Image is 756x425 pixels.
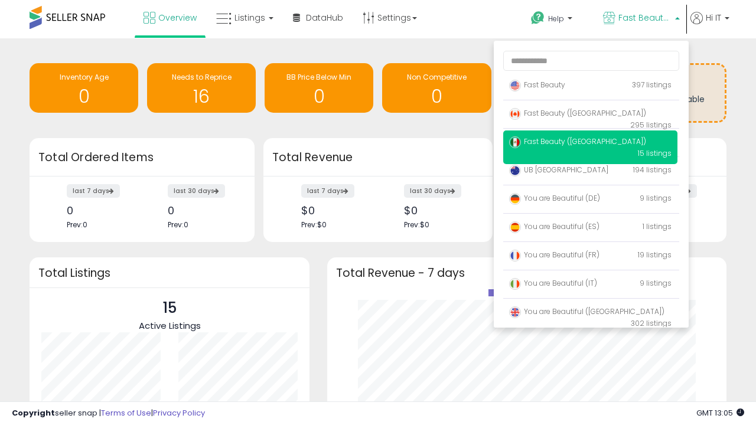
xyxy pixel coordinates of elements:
span: Fast Beauty [509,80,565,90]
span: You are Beautiful (ES) [509,221,599,231]
span: 9 listings [640,278,672,288]
img: uk.png [509,306,521,318]
a: Terms of Use [101,407,151,419]
div: 0 [67,204,133,217]
label: last 7 days [67,184,120,198]
img: usa.png [509,80,521,91]
span: 19 listings [638,250,672,260]
div: 0 [168,204,234,217]
span: 15 listings [638,148,672,158]
p: 15 [139,297,201,319]
h1: 0 [271,87,367,106]
span: Active Listings [139,319,201,332]
a: Non Competitive 0 [382,63,491,113]
img: mexico.png [509,136,521,148]
img: australia.png [509,165,521,176]
h1: 0 [388,87,485,106]
i: Get Help [530,11,545,25]
span: 1 listings [643,221,672,231]
span: Overview [158,12,197,24]
a: Needs to Reprice 16 [147,63,256,113]
span: Fast Beauty ([GEOGRAPHIC_DATA]) [618,12,672,24]
h3: Total Listings [38,269,301,277]
a: Help [522,2,592,38]
a: BB Price Below Min 0 [265,63,373,113]
span: Needs to Reprice [172,72,232,82]
span: Hi IT [706,12,721,24]
span: Listings [234,12,265,24]
span: Help [548,14,564,24]
a: Privacy Policy [153,407,205,419]
h3: Total Revenue [272,149,484,166]
span: Fast Beauty ([GEOGRAPHIC_DATA]) [509,108,646,118]
span: 397 listings [632,80,672,90]
img: france.png [509,250,521,261]
span: Prev: $0 [404,220,429,230]
h1: 16 [153,87,250,106]
img: canada.png [509,108,521,120]
h3: Total Ordered Items [38,149,246,166]
span: You are Beautiful (DE) [509,193,600,203]
label: last 30 days [168,184,225,198]
span: Prev: 0 [168,220,188,230]
div: $0 [404,204,472,217]
a: Hi IT [690,12,729,38]
span: DataHub [306,12,343,24]
span: Inventory Age [60,72,109,82]
span: Prev: 0 [67,220,87,230]
a: Inventory Age 0 [30,63,138,113]
h1: 0 [35,87,132,106]
span: Prev: $0 [301,220,327,230]
span: 194 listings [633,165,672,175]
div: seller snap | | [12,408,205,419]
strong: Copyright [12,407,55,419]
span: You are Beautiful (IT) [509,278,597,288]
img: italy.png [509,278,521,290]
span: Fast Beauty ([GEOGRAPHIC_DATA]) [509,136,646,146]
span: You are Beautiful ([GEOGRAPHIC_DATA]) [509,306,664,316]
span: 9 listings [640,193,672,203]
span: You are Beautiful (FR) [509,250,599,260]
img: spain.png [509,221,521,233]
div: $0 [301,204,369,217]
span: UB [GEOGRAPHIC_DATA] [509,165,608,175]
h3: Total Revenue - 7 days [336,269,718,277]
label: last 30 days [404,184,461,198]
span: 295 listings [630,120,672,130]
span: BB Price Below Min [286,72,351,82]
label: last 7 days [301,184,354,198]
span: Non Competitive [407,72,467,82]
img: germany.png [509,193,521,205]
span: 2025-10-13 13:05 GMT [696,407,744,419]
span: 302 listings [631,318,672,328]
